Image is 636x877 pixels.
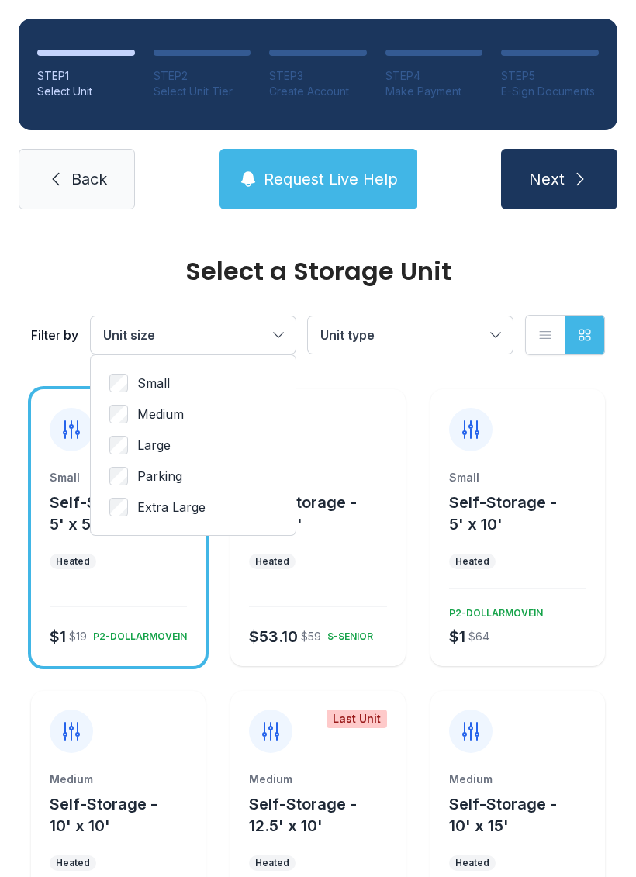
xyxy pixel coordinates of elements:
[255,857,289,869] div: Heated
[50,493,157,533] span: Self-Storage - 5' x 5'
[320,327,375,343] span: Unit type
[69,629,87,644] div: $19
[385,68,483,84] div: STEP 4
[37,84,135,99] div: Select Unit
[109,374,128,392] input: Small
[269,84,367,99] div: Create Account
[301,629,321,644] div: $59
[31,326,78,344] div: Filter by
[249,470,386,485] div: Small
[249,493,357,533] span: Self-Storage - 10' x 5'
[455,555,489,568] div: Heated
[321,624,373,643] div: S-SENIOR
[443,601,543,620] div: P2-DOLLARMOVEIN
[56,555,90,568] div: Heated
[449,470,586,485] div: Small
[269,68,367,84] div: STEP 3
[264,168,398,190] span: Request Live Help
[385,84,483,99] div: Make Payment
[249,795,357,835] span: Self-Storage - 12.5' x 10'
[501,68,599,84] div: STEP 5
[449,793,599,837] button: Self-Storage - 10' x 15'
[50,626,66,647] div: $1
[255,555,289,568] div: Heated
[455,857,489,869] div: Heated
[50,795,157,835] span: Self-Storage - 10' x 10'
[91,316,296,354] button: Unit size
[137,374,170,392] span: Small
[50,772,187,787] div: Medium
[249,626,298,647] div: $53.10
[137,498,206,516] span: Extra Large
[71,168,107,190] span: Back
[449,795,557,835] span: Self-Storage - 10' x 15'
[501,84,599,99] div: E-Sign Documents
[249,492,399,535] button: Self-Storage - 10' x 5'
[449,772,586,787] div: Medium
[249,793,399,837] button: Self-Storage - 12.5' x 10'
[50,470,187,485] div: Small
[56,857,90,869] div: Heated
[154,68,251,84] div: STEP 2
[109,436,128,454] input: Large
[109,498,128,516] input: Extra Large
[327,710,387,728] div: Last Unit
[87,624,187,643] div: P2-DOLLARMOVEIN
[37,68,135,84] div: STEP 1
[137,467,182,485] span: Parking
[449,626,465,647] div: $1
[249,772,386,787] div: Medium
[31,259,605,284] div: Select a Storage Unit
[109,467,128,485] input: Parking
[529,168,565,190] span: Next
[137,405,184,423] span: Medium
[50,793,199,837] button: Self-Storage - 10' x 10'
[154,84,251,99] div: Select Unit Tier
[50,492,199,535] button: Self-Storage - 5' x 5'
[103,327,155,343] span: Unit size
[109,405,128,423] input: Medium
[449,492,599,535] button: Self-Storage - 5' x 10'
[308,316,513,354] button: Unit type
[449,493,557,533] span: Self-Storage - 5' x 10'
[468,629,489,644] div: $64
[137,436,171,454] span: Large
